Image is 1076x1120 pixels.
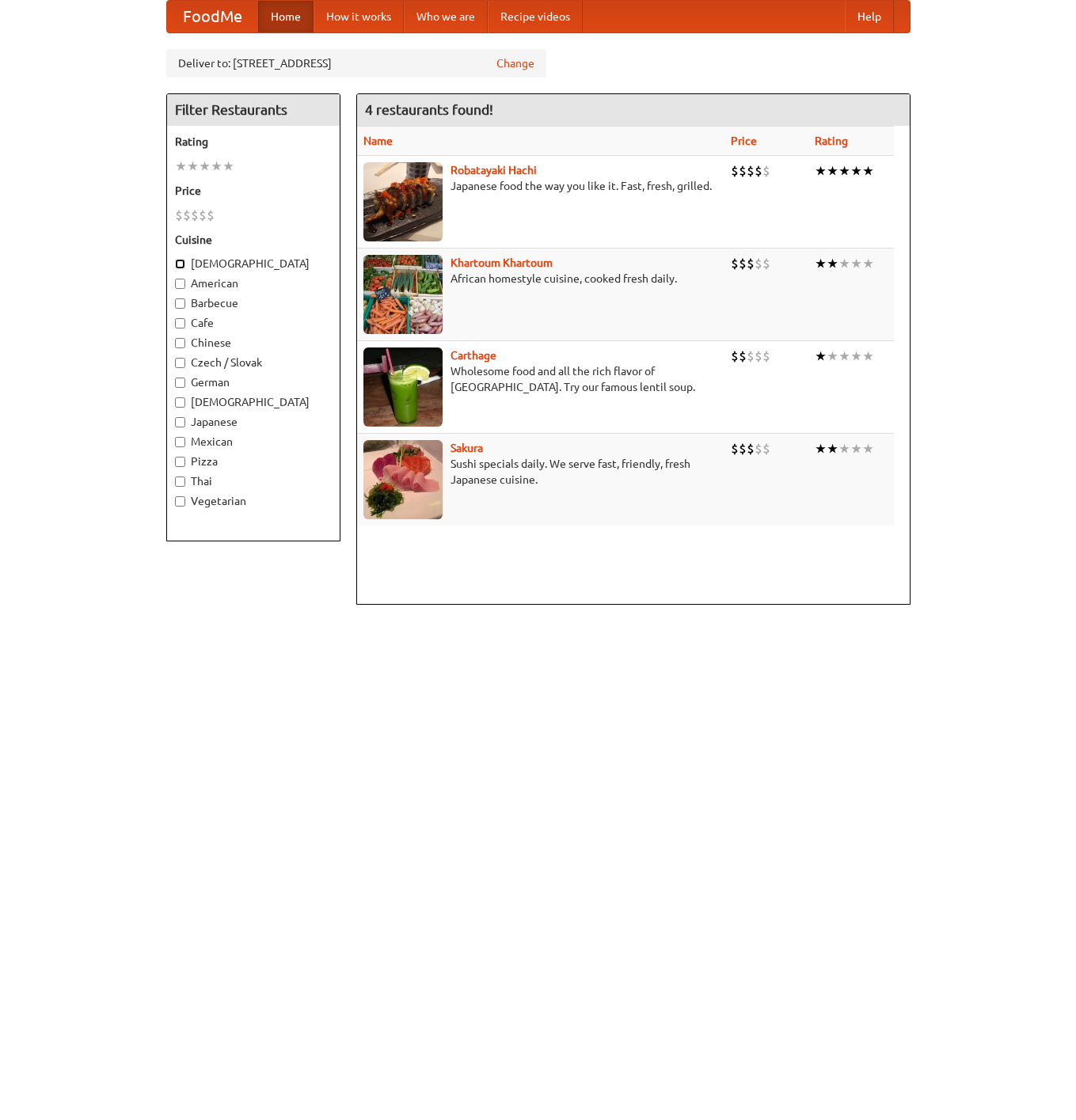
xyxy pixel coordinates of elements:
input: [DEMOGRAPHIC_DATA] [175,397,185,408]
li: $ [755,255,762,272]
li: ★ [838,255,850,272]
a: Home [258,1,314,32]
li: $ [731,440,739,457]
label: Chinese [175,335,332,351]
li: $ [191,207,199,224]
h4: Filter Restaurants [167,94,340,126]
li: ★ [211,158,222,175]
li: $ [739,440,747,457]
li: ★ [862,255,874,272]
img: robatayaki.jpg [363,162,443,241]
input: Barbecue [175,298,185,309]
li: ★ [838,347,850,365]
li: $ [762,347,770,365]
label: German [175,374,332,390]
label: Thai [175,473,332,489]
label: [DEMOGRAPHIC_DATA] [175,256,332,271]
input: Pizza [175,457,185,467]
li: $ [739,162,747,180]
li: ★ [850,347,862,365]
li: ★ [815,255,827,272]
li: ★ [175,158,187,175]
h5: Price [175,183,332,199]
input: American [175,279,185,289]
a: Sakura [451,442,483,454]
input: Thai [175,476,185,487]
img: sakura.jpg [363,440,443,519]
li: $ [739,347,747,365]
li: ★ [850,440,862,457]
input: Mexican [175,437,185,447]
li: $ [183,207,191,224]
li: $ [731,162,739,180]
a: Who we are [404,1,488,32]
li: $ [762,440,770,457]
a: Change [496,55,534,71]
input: Czech / Slovak [175,358,185,368]
li: ★ [862,440,874,457]
a: FoodMe [167,1,258,32]
li: ★ [862,162,874,180]
li: ★ [827,440,838,457]
input: [DEMOGRAPHIC_DATA] [175,259,185,269]
label: Mexican [175,434,332,450]
a: Name [363,135,393,147]
li: ★ [838,440,850,457]
ng-pluralize: 4 restaurants found! [365,102,493,117]
li: ★ [827,347,838,365]
a: Robatayaki Hachi [451,164,537,177]
img: carthage.jpg [363,347,443,427]
input: Cafe [175,318,185,328]
a: Carthage [451,349,496,362]
p: Sushi specials daily. We serve fast, friendly, fresh Japanese cuisine. [363,456,718,488]
input: Japanese [175,417,185,427]
li: $ [755,162,762,180]
label: Pizza [175,454,332,469]
li: $ [747,440,755,457]
li: ★ [815,347,827,365]
li: ★ [827,255,838,272]
h5: Cuisine [175,232,332,248]
img: khartoum.jpg [363,255,443,334]
input: Chinese [175,338,185,348]
a: Recipe videos [488,1,583,32]
label: Barbecue [175,295,332,311]
li: $ [199,207,207,224]
li: $ [747,255,755,272]
li: $ [175,207,183,224]
label: Japanese [175,414,332,430]
p: African homestyle cuisine, cooked fresh daily. [363,271,718,287]
li: ★ [187,158,199,175]
label: [DEMOGRAPHIC_DATA] [175,394,332,410]
a: Price [731,135,757,147]
label: Cafe [175,315,332,331]
li: ★ [850,255,862,272]
li: $ [731,347,739,365]
label: Czech / Slovak [175,355,332,370]
li: ★ [815,440,827,457]
li: $ [762,162,770,180]
li: $ [755,440,762,457]
a: Help [845,1,894,32]
li: ★ [222,158,234,175]
li: $ [207,207,215,224]
li: $ [755,347,762,365]
label: Vegetarian [175,493,332,509]
li: ★ [862,347,874,365]
a: How it works [314,1,404,32]
p: Japanese food the way you like it. Fast, fresh, grilled. [363,178,718,194]
li: $ [747,162,755,180]
li: ★ [827,162,838,180]
li: $ [747,347,755,365]
li: ★ [850,162,862,180]
li: ★ [838,162,850,180]
h5: Rating [175,134,332,150]
input: Vegetarian [175,496,185,507]
li: $ [739,255,747,272]
input: German [175,378,185,388]
a: Khartoum Khartoum [451,256,553,269]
